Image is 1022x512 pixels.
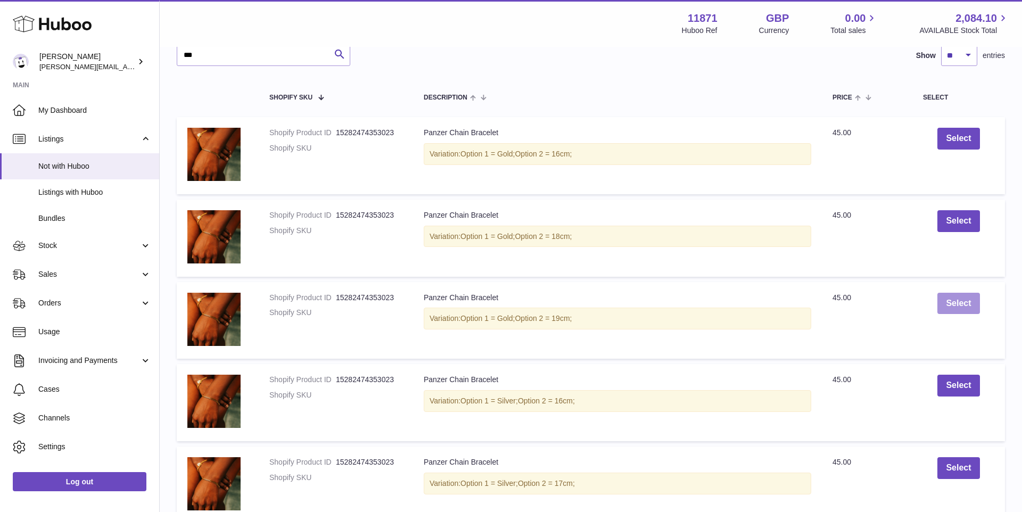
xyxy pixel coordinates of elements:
[759,26,789,36] div: Currency
[833,211,851,219] span: 45.00
[518,397,575,405] span: Option 2 = 16cm;
[38,161,151,171] span: Not with Huboo
[13,472,146,491] a: Log out
[424,457,811,467] div: Panzer Chain Bracelet
[38,105,151,115] span: My Dashboard
[830,26,878,36] span: Total sales
[460,232,515,241] span: Option 1 = Gold;
[38,134,140,144] span: Listings
[336,375,402,385] dd: 15282474353023
[937,210,979,232] button: Select
[269,143,336,153] dt: Shopify SKU
[919,26,1009,36] span: AVAILABLE Stock Total
[269,390,336,400] dt: Shopify SKU
[923,94,994,101] div: Select
[336,128,402,138] dd: 15282474353023
[269,375,336,385] dt: Shopify Product ID
[424,226,811,247] div: Variation:
[38,298,140,308] span: Orders
[518,479,575,488] span: Option 2 = 17cm;
[424,375,811,385] div: Panzer Chain Bracelet
[424,293,811,303] div: Panzer Chain Bracelet
[187,293,241,346] img: 294A0054.jpg
[919,11,1009,36] a: 2,084.10 AVAILABLE Stock Total
[833,94,852,101] span: Price
[187,128,241,181] img: 294A0054.jpg
[13,54,29,70] img: katie@hoopsandchains.com
[688,11,718,26] strong: 11871
[38,384,151,394] span: Cases
[269,226,336,236] dt: Shopify SKU
[424,308,811,329] div: Variation:
[515,150,572,158] span: Option 2 = 16cm;
[460,397,518,405] span: Option 1 = Silver;
[424,94,467,101] span: Description
[269,308,336,318] dt: Shopify SKU
[38,413,151,423] span: Channels
[336,293,402,303] dd: 15282474353023
[269,128,336,138] dt: Shopify Product ID
[336,210,402,220] dd: 15282474353023
[336,457,402,467] dd: 15282474353023
[937,128,979,150] button: Select
[424,143,811,165] div: Variation:
[38,213,151,224] span: Bundles
[937,457,979,479] button: Select
[269,293,336,303] dt: Shopify Product ID
[187,210,241,263] img: 294A0054.jpg
[460,150,515,158] span: Option 1 = Gold;
[424,473,811,494] div: Variation:
[830,11,878,36] a: 0.00 Total sales
[269,473,336,483] dt: Shopify SKU
[269,94,312,101] span: Shopify SKU
[269,457,336,467] dt: Shopify Product ID
[39,52,135,72] div: [PERSON_NAME]
[682,26,718,36] div: Huboo Ref
[833,375,851,384] span: 45.00
[187,375,241,428] img: 294A0054.jpg
[833,458,851,466] span: 45.00
[38,327,151,337] span: Usage
[187,457,241,510] img: 294A0054.jpg
[424,390,811,412] div: Variation:
[845,11,866,26] span: 0.00
[269,210,336,220] dt: Shopify Product ID
[937,375,979,397] button: Select
[460,314,515,323] span: Option 1 = Gold;
[983,51,1005,61] span: entries
[515,232,572,241] span: Option 2 = 18cm;
[460,479,518,488] span: Option 1 = Silver;
[424,128,811,138] div: Panzer Chain Bracelet
[833,128,851,137] span: 45.00
[38,241,140,251] span: Stock
[39,62,213,71] span: [PERSON_NAME][EMAIL_ADDRESS][DOMAIN_NAME]
[955,11,997,26] span: 2,084.10
[38,442,151,452] span: Settings
[38,269,140,279] span: Sales
[38,187,151,197] span: Listings with Huboo
[515,314,572,323] span: Option 2 = 19cm;
[38,356,140,366] span: Invoicing and Payments
[916,51,936,61] label: Show
[833,293,851,302] span: 45.00
[937,293,979,315] button: Select
[766,11,789,26] strong: GBP
[424,210,811,220] div: Panzer Chain Bracelet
